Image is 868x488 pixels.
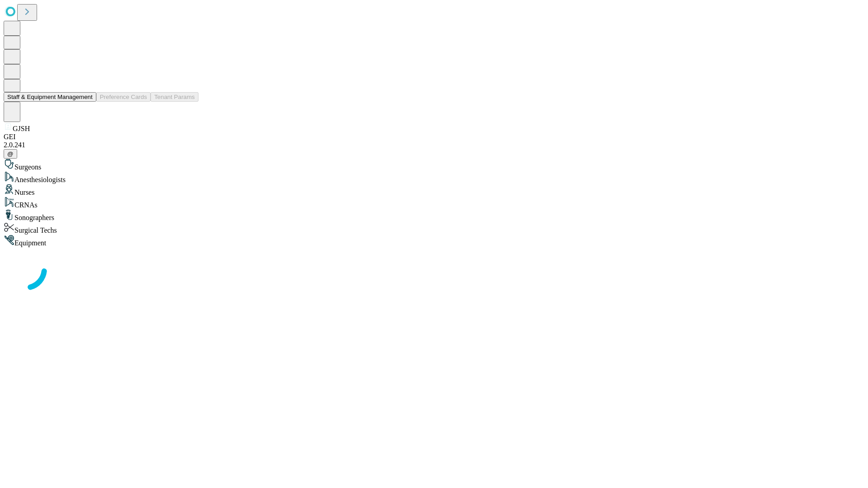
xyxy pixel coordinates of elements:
[151,92,198,102] button: Tenant Params
[4,184,864,197] div: Nurses
[4,149,17,159] button: @
[4,92,96,102] button: Staff & Equipment Management
[13,125,30,132] span: GJSH
[4,235,864,247] div: Equipment
[96,92,151,102] button: Preference Cards
[4,222,864,235] div: Surgical Techs
[4,141,864,149] div: 2.0.241
[4,209,864,222] div: Sonographers
[4,159,864,171] div: Surgeons
[4,171,864,184] div: Anesthesiologists
[4,197,864,209] div: CRNAs
[4,133,864,141] div: GEI
[7,150,14,157] span: @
